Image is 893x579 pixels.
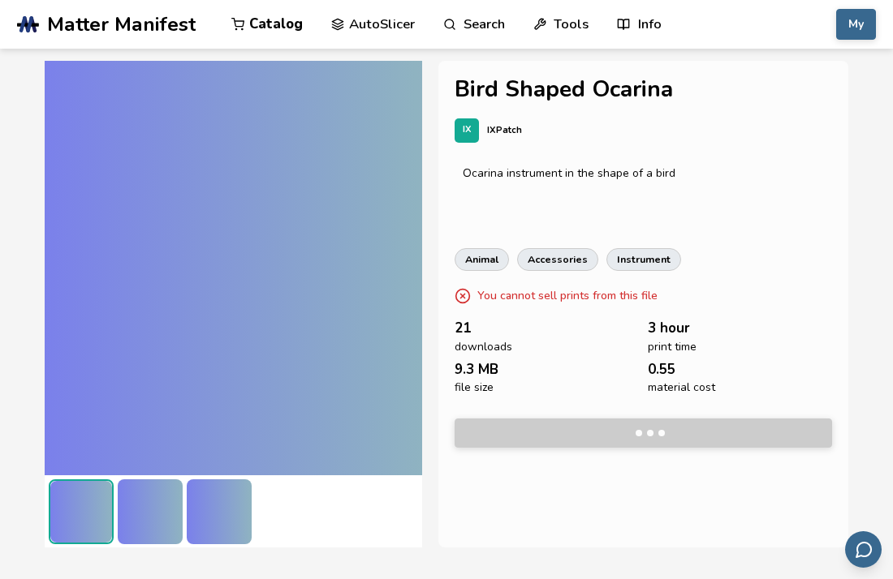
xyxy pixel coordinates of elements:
[455,320,471,336] span: 21
[455,362,498,377] span: 9.3 MB
[455,341,512,354] span: downloads
[455,77,832,102] h1: Bird Shaped Ocarina
[463,167,824,180] div: Ocarina instrument in the shape of a bird
[648,362,675,377] span: 0.55
[517,248,598,271] a: accessories
[463,125,472,135] span: IX
[648,320,690,336] span: 3 hour
[836,9,876,40] button: My
[477,287,658,304] p: You cannot sell prints from this file
[455,248,509,271] a: animal
[648,381,715,394] span: material cost
[487,122,522,139] p: IXPatch
[845,531,882,568] button: Send feedback via email
[47,13,196,36] span: Matter Manifest
[648,341,697,354] span: print time
[606,248,681,271] a: instrument
[455,381,494,394] span: file size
